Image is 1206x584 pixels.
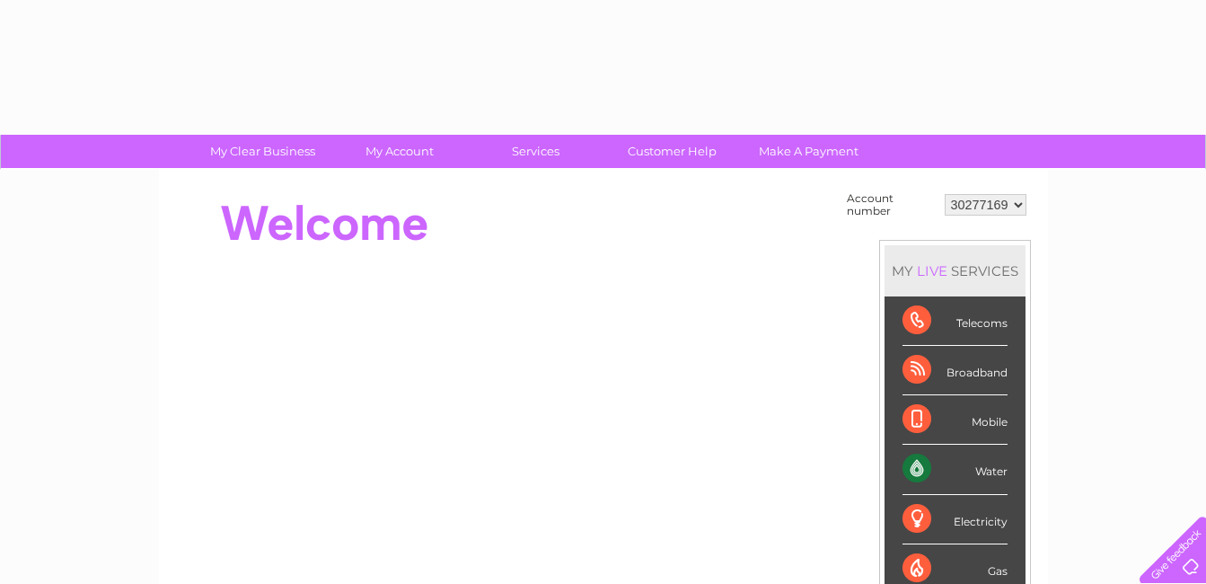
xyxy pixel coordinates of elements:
a: My Account [325,135,473,168]
div: MY SERVICES [885,245,1026,296]
div: Telecoms [902,296,1008,346]
div: LIVE [913,262,951,279]
a: Services [462,135,610,168]
a: Customer Help [598,135,746,168]
a: My Clear Business [189,135,337,168]
div: Electricity [902,495,1008,544]
a: Make A Payment [735,135,883,168]
div: Water [902,445,1008,494]
div: Mobile [902,395,1008,445]
td: Account number [842,188,940,222]
div: Broadband [902,346,1008,395]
